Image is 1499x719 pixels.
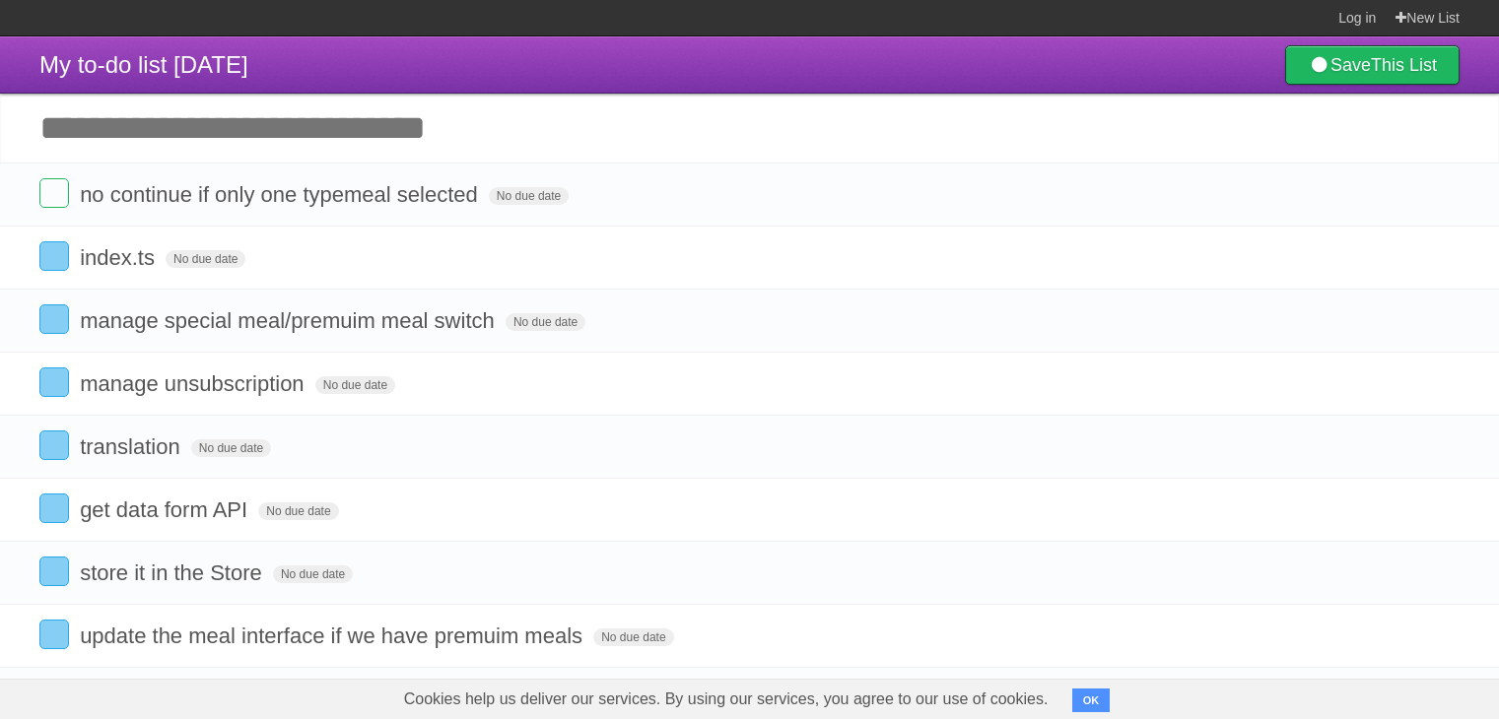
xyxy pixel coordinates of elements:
span: My to-do list [DATE] [39,51,248,78]
span: index.ts [80,245,160,270]
label: Done [39,304,69,334]
button: OK [1072,688,1111,712]
label: Done [39,556,69,586]
span: No due date [166,250,245,268]
span: Cookies help us deliver our services. By using our services, you agree to our use of cookies. [384,680,1068,719]
span: manage special meal/premuim meal switch [80,308,500,333]
b: This List [1371,55,1437,75]
span: store it in the Store [80,560,267,585]
span: No due date [273,565,353,583]
span: No due date [506,313,585,331]
span: no continue if only one typemeal selected [80,182,483,207]
span: No due date [258,502,338,520]
span: No due date [489,187,569,205]
span: manage unsubscription [80,371,308,396]
span: No due date [191,439,271,457]
label: Done [39,178,69,208]
span: No due date [593,628,673,646]
span: get data form API [80,497,252,522]
span: update the meal interface if we have premuim meals [80,623,587,648]
span: No due date [315,376,395,394]
label: Done [39,493,69,523]
label: Done [39,367,69,397]
span: translation [80,434,185,459]
label: Done [39,620,69,649]
label: Done [39,430,69,460]
label: Done [39,241,69,271]
a: SaveThis List [1285,45,1460,85]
